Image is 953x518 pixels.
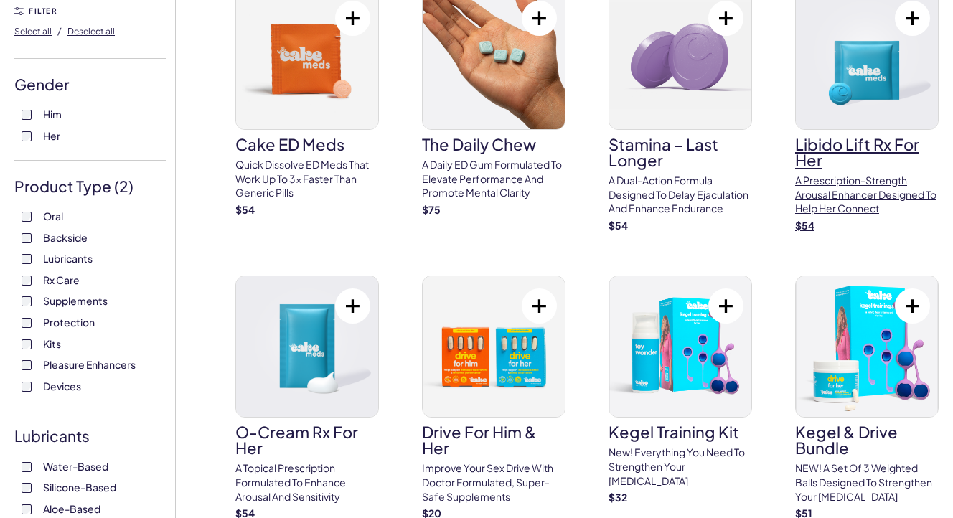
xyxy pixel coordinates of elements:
input: Devices [22,382,32,392]
p: Improve your sex drive with doctor formulated, super-safe supplements [422,461,565,504]
p: A prescription-strength arousal enhancer designed to help her connect [795,174,939,216]
a: Kegel Training KitKegel Training KitNew! Everything you need to strengthen your [MEDICAL_DATA]$32 [609,276,752,504]
input: Her [22,131,32,141]
input: Water-Based [22,462,32,472]
h3: drive for him & her [422,424,565,456]
span: Water-Based [43,457,108,476]
input: Kits [22,339,32,349]
p: A Daily ED Gum Formulated To Elevate Performance And Promote Mental Clarity [422,158,565,200]
span: Her [43,126,60,145]
img: O-Cream Rx for Her [236,276,378,417]
input: Rx Care [22,276,32,286]
h3: Cake ED Meds [235,136,379,152]
h3: The Daily Chew [422,136,565,152]
span: Devices [43,377,81,395]
h3: Stamina – Last Longer [609,136,752,168]
span: Backside [43,228,88,247]
img: Kegel Training Kit [609,276,751,417]
strong: $ 54 [609,219,628,232]
strong: $ 32 [609,491,627,504]
button: Deselect all [67,19,115,42]
span: Deselect all [67,26,115,37]
input: Him [22,110,32,120]
p: A dual-action formula designed to delay ejaculation and enhance endurance [609,174,752,216]
h3: O-Cream Rx for Her [235,424,379,456]
p: NEW! A set of 3 weighted balls designed to strengthen your [MEDICAL_DATA] [795,461,939,504]
span: Select all [14,26,52,37]
img: Kegel & Drive Bundle [796,276,938,417]
span: Supplements [43,291,108,310]
input: Backside [22,233,32,243]
input: Protection [22,318,32,328]
input: Supplements [22,296,32,306]
span: Aloe-Based [43,499,100,518]
span: Oral [43,207,63,225]
span: Kits [43,334,61,353]
input: Lubricants [22,254,32,264]
input: Silicone-Based [22,483,32,493]
span: Protection [43,313,95,331]
strong: $ 75 [422,203,441,216]
strong: $ 54 [795,219,814,232]
span: Pleasure Enhancers [43,355,136,374]
button: Select all [14,19,52,42]
p: New! Everything you need to strengthen your [MEDICAL_DATA] [609,446,752,488]
input: Pleasure Enhancers [22,360,32,370]
img: drive for him & her [423,276,565,417]
p: Quick dissolve ED Meds that work up to 3x faster than generic pills [235,158,379,200]
h3: Libido Lift Rx For Her [795,136,939,168]
input: Oral [22,212,32,222]
p: A topical prescription formulated to enhance arousal and sensitivity [235,461,379,504]
span: Him [43,105,62,123]
span: Lubricants [43,249,93,268]
h3: Kegel & Drive Bundle [795,424,939,456]
span: Rx Care [43,270,80,289]
span: Silicone-Based [43,478,116,496]
strong: $ 54 [235,203,255,216]
span: / [57,24,62,37]
h3: Kegel Training Kit [609,424,752,440]
input: Aloe-Based [22,504,32,514]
